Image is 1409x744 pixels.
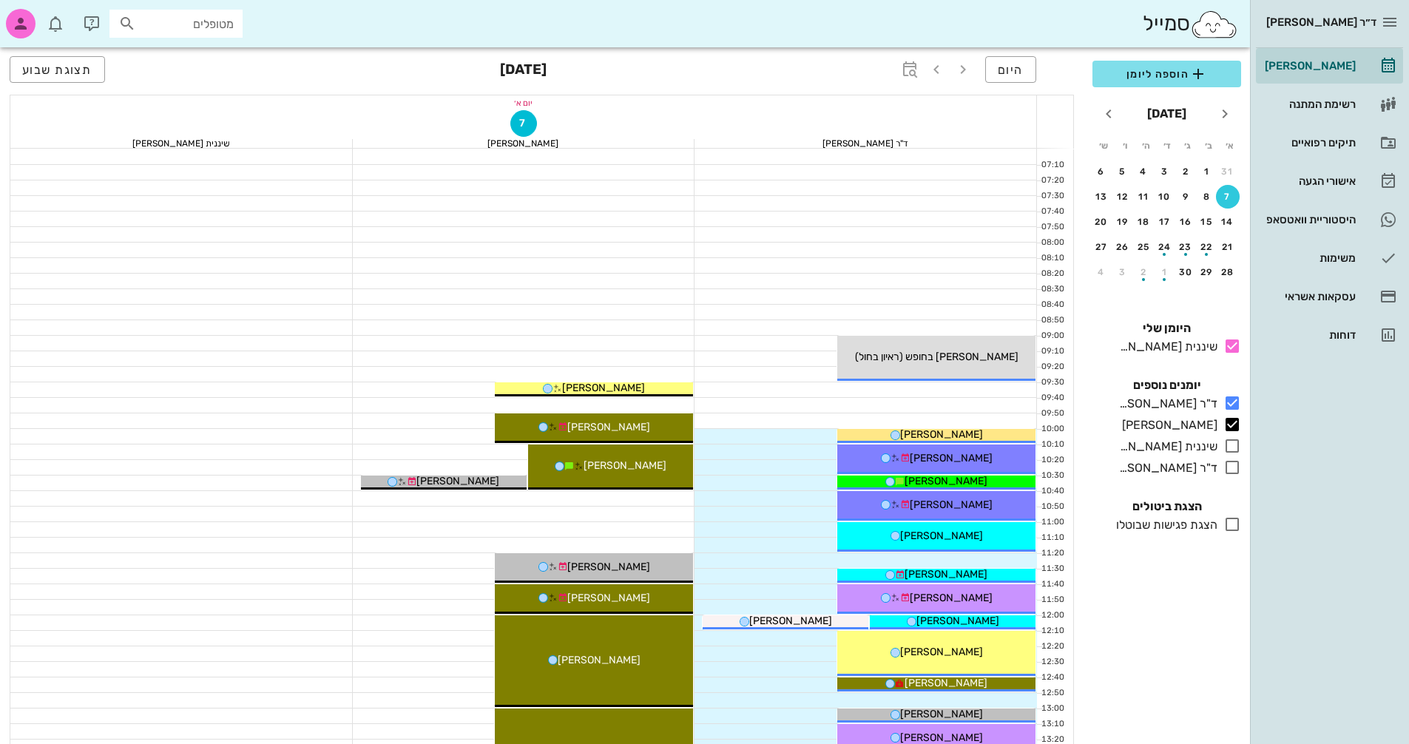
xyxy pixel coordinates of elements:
[1256,279,1403,314] a: עסקאות אשראי
[1037,330,1067,342] div: 09:00
[1174,260,1197,284] button: 30
[905,568,987,581] span: [PERSON_NAME]
[1089,210,1113,234] button: 20
[900,646,983,658] span: [PERSON_NAME]
[1037,237,1067,249] div: 08:00
[1143,8,1238,40] div: סמייל
[1195,160,1219,183] button: 1
[1153,242,1177,252] div: 24
[1037,190,1067,203] div: 07:30
[1262,329,1356,341] div: דוחות
[1262,98,1356,110] div: רשימת המתנה
[1195,217,1219,227] div: 15
[1037,578,1067,591] div: 11:40
[1037,376,1067,389] div: 09:30
[1113,438,1217,456] div: שיננית [PERSON_NAME]
[1037,283,1067,296] div: 08:30
[1262,214,1356,226] div: היסטוריית וואטסאפ
[567,592,650,604] span: [PERSON_NAME]
[1174,192,1197,202] div: 9
[905,677,987,689] span: [PERSON_NAME]
[1199,133,1218,158] th: ב׳
[910,592,993,604] span: [PERSON_NAME]
[1178,133,1197,158] th: ג׳
[1089,267,1113,277] div: 4
[1132,260,1155,284] button: 2
[1132,217,1155,227] div: 18
[1113,459,1217,477] div: ד"ר [PERSON_NAME]
[1037,563,1067,575] div: 11:30
[10,139,352,148] div: שיננית [PERSON_NAME]
[1037,206,1067,218] div: 07:40
[1195,242,1219,252] div: 22
[900,530,983,542] span: [PERSON_NAME]
[1115,133,1134,158] th: ו׳
[1037,609,1067,622] div: 12:00
[900,731,983,744] span: [PERSON_NAME]
[1195,267,1219,277] div: 29
[1153,166,1177,177] div: 3
[562,382,645,394] span: [PERSON_NAME]
[910,452,993,464] span: [PERSON_NAME]
[353,139,695,148] div: [PERSON_NAME]
[1092,61,1241,87] button: הוספה ליומן
[1153,185,1177,209] button: 10
[1153,217,1177,227] div: 17
[567,421,650,433] span: [PERSON_NAME]
[1216,210,1240,234] button: 14
[567,561,650,573] span: [PERSON_NAME]
[695,139,1036,148] div: ד"ר [PERSON_NAME]
[1256,48,1403,84] a: [PERSON_NAME]
[1174,267,1197,277] div: 30
[1216,235,1240,259] button: 21
[1132,242,1155,252] div: 25
[1089,192,1113,202] div: 13
[1132,185,1155,209] button: 11
[1153,260,1177,284] button: 1
[1092,376,1241,394] h4: יומנים נוספים
[1037,640,1067,653] div: 12:20
[1195,185,1219,209] button: 8
[1037,625,1067,638] div: 12:10
[1089,160,1113,183] button: 6
[1037,252,1067,265] div: 08:10
[1110,516,1217,534] div: הצגת פגישות שבוטלו
[1157,133,1176,158] th: ד׳
[916,615,999,627] span: [PERSON_NAME]
[1153,192,1177,202] div: 10
[1132,235,1155,259] button: 25
[900,708,983,720] span: [PERSON_NAME]
[1037,485,1067,498] div: 10:40
[1037,718,1067,731] div: 13:10
[1216,242,1240,252] div: 21
[584,459,666,472] span: [PERSON_NAME]
[1111,210,1135,234] button: 19
[1174,166,1197,177] div: 2
[1089,235,1113,259] button: 27
[1037,454,1067,467] div: 10:20
[1141,99,1192,129] button: [DATE]
[1216,267,1240,277] div: 28
[1174,242,1197,252] div: 23
[1037,268,1067,280] div: 08:20
[1111,235,1135,259] button: 26
[1037,594,1067,606] div: 11:50
[1174,235,1197,259] button: 23
[558,654,641,666] span: [PERSON_NAME]
[1111,267,1135,277] div: 3
[1195,192,1219,202] div: 8
[1256,240,1403,276] a: משימות
[10,95,1036,110] div: יום א׳
[1256,202,1403,237] a: היסטוריית וואטסאפ
[1111,217,1135,227] div: 19
[910,498,993,511] span: [PERSON_NAME]
[1089,217,1113,227] div: 20
[1190,10,1238,39] img: SmileCloud logo
[1089,260,1113,284] button: 4
[416,475,499,487] span: [PERSON_NAME]
[1037,501,1067,513] div: 10:50
[1174,160,1197,183] button: 2
[1256,87,1403,122] a: רשימת המתנה
[1095,101,1122,127] button: חודש הבא
[1216,185,1240,209] button: 7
